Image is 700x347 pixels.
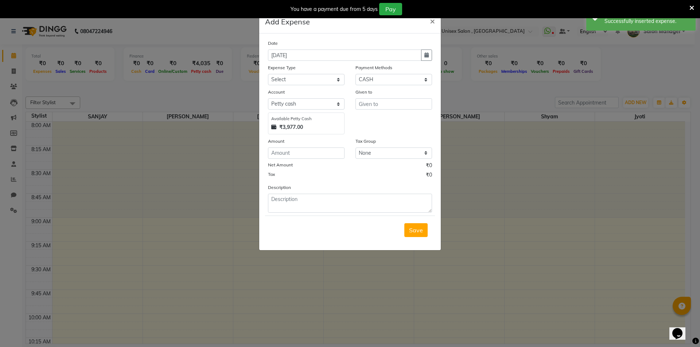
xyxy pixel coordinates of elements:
[355,98,432,110] input: Given to
[604,17,690,25] div: Successfully inserted expense.
[268,147,345,159] input: Amount
[279,123,303,131] strong: ₹3,977.00
[355,89,372,95] label: Given to
[379,3,402,15] button: Pay
[268,89,285,95] label: Account
[268,171,275,178] label: Tax
[268,40,278,47] label: Date
[355,64,392,71] label: Payment Methods
[409,226,423,234] span: Save
[426,162,432,171] span: ₹0
[265,16,310,27] h5: Add Expense
[271,116,341,122] div: Available Petty Cash
[355,138,376,145] label: Tax Group
[426,171,432,181] span: ₹0
[268,184,291,191] label: Description
[669,318,693,340] iframe: chat widget
[291,5,378,13] div: You have a payment due from 5 days
[430,15,435,26] span: ×
[404,223,428,237] button: Save
[268,64,296,71] label: Expense Type
[268,162,293,168] label: Net Amount
[424,11,441,31] button: Close
[268,138,284,145] label: Amount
